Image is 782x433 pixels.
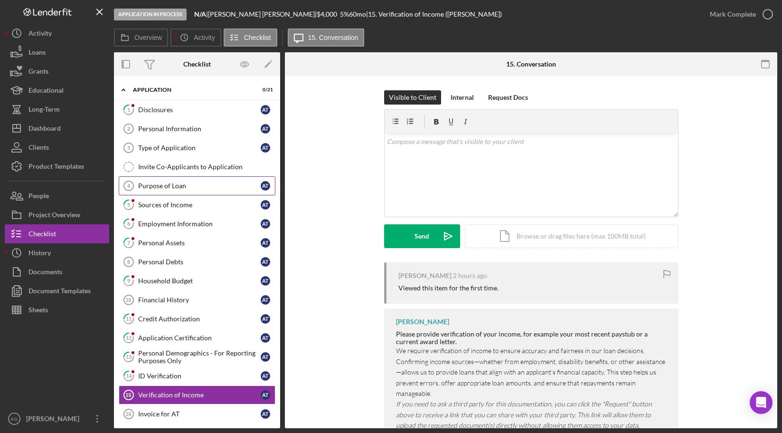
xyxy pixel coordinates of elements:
button: Document Templates [5,281,109,300]
a: Clients [5,138,109,157]
button: People [5,186,109,205]
div: Viewed this item for the first time. [398,284,499,292]
div: 5 % [340,10,349,18]
div: Application In Process [114,9,187,20]
div: A T [261,105,270,115]
tspan: 1 [127,106,130,113]
tspan: 4 [127,183,131,189]
button: Internal [446,90,479,105]
div: 60 mo [349,10,366,18]
div: Checklist [28,224,56,246]
span: $4,000 [317,10,337,18]
div: Personal Debts [138,258,261,266]
div: Loans [28,43,46,64]
label: Overview [134,34,162,41]
a: 13Personal Demographics - For Reporting Purposes OnlyAT [119,347,275,366]
button: 15. Conversation [288,29,365,47]
div: A T [261,143,270,153]
div: Verification of Income [138,391,261,399]
button: Product Templates [5,157,109,176]
button: KG[PERSON_NAME] [5,409,109,428]
div: A T [261,181,270,191]
tspan: 13 [126,354,132,360]
button: Long-Term [5,100,109,119]
tspan: 10 [125,297,131,303]
a: 2Personal InformationAT [119,119,275,138]
tspan: 14 [126,373,132,379]
div: Personal Assets [138,239,261,247]
tspan: 5 [127,202,130,208]
div: Application [133,87,249,93]
button: Educational [5,81,109,100]
button: Request Docs [483,90,533,105]
div: History [28,243,51,265]
tspan: 3 [127,145,130,151]
div: A T [261,200,270,210]
a: 1DisclosuresAT [119,100,275,119]
a: 5Sources of IncomeAT [119,195,275,214]
div: Please provide verification of your income, for example your most recent paystub or a current awa... [396,330,669,346]
button: Checklist [5,224,109,243]
tspan: 2 [127,126,130,132]
a: Loans [5,43,109,62]
tspan: 6 [127,221,131,227]
div: Dashboard [28,119,61,140]
div: Documents [28,262,62,284]
div: Employment Information [138,220,261,228]
div: Educational [28,81,64,102]
label: Checklist [244,34,271,41]
div: Personal Demographics - For Reporting Purposes Only [138,349,261,365]
div: Financial History [138,296,261,304]
div: Sources of Income [138,201,261,209]
div: A T [261,219,270,229]
div: | 15. Verification of Income ([PERSON_NAME]) [366,10,502,18]
div: Credit Authorization [138,315,261,323]
div: Grants [28,62,48,83]
tspan: 9 [127,278,131,284]
div: A T [261,295,270,305]
div: | [194,10,208,18]
a: 14ID VerificationAT [119,366,275,385]
div: A T [261,371,270,381]
div: Sheets [28,300,48,322]
div: ID Verification [138,372,261,380]
div: Clients [28,138,49,159]
p: We require verification of income to ensure accuracy and fairness in our loan decisions. Confirmi... [396,346,669,399]
div: Personal Information [138,125,261,133]
div: A T [261,409,270,419]
button: Grants [5,62,109,81]
text: KG [11,416,18,422]
div: Open Intercom Messenger [750,391,773,414]
button: Project Overview [5,205,109,224]
label: Activity [194,34,215,41]
button: Sheets [5,300,109,319]
button: Visible to Client [384,90,441,105]
div: Mark Complete [710,5,756,24]
button: Checklist [224,29,277,47]
a: 4Purpose of LoanAT [119,176,275,195]
button: History [5,243,109,262]
div: Product Templates [28,157,84,178]
tspan: 11 [126,316,132,322]
tspan: 15 [125,392,131,398]
button: Activity [5,24,109,43]
div: Project Overview [28,205,80,227]
div: [PERSON_NAME] [396,318,449,326]
tspan: 7 [127,240,131,246]
a: 10Financial HistoryAT [119,290,275,309]
button: Dashboard [5,119,109,138]
b: N/A [194,10,206,18]
button: Documents [5,262,109,281]
button: Overview [114,29,168,47]
a: 3Type of ApplicationAT [119,138,275,157]
a: 7Personal AssetsAT [119,233,275,252]
div: Type of Application [138,144,261,152]
div: Long-Term [28,100,60,121]
button: Send [384,224,460,248]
